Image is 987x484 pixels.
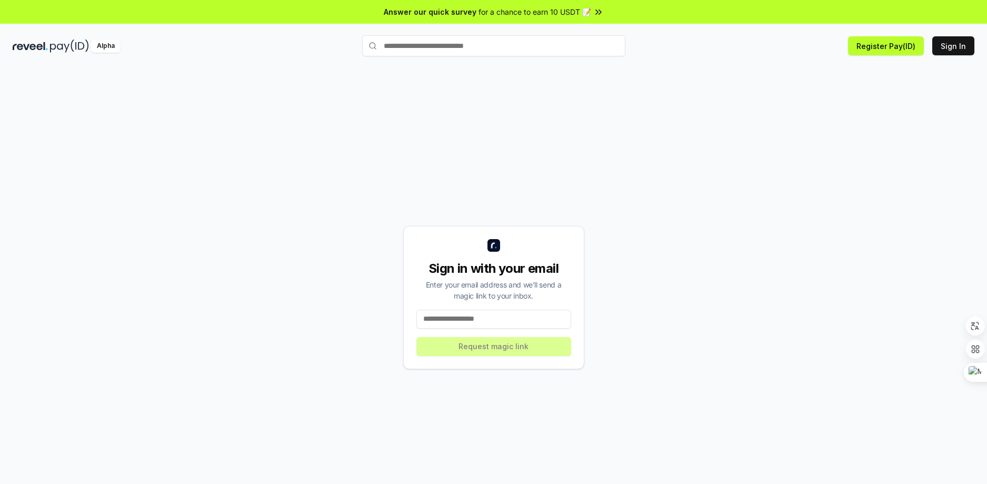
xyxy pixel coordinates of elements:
[487,239,500,252] img: logo_small
[91,39,121,53] div: Alpha
[384,6,476,17] span: Answer our quick survey
[416,260,571,277] div: Sign in with your email
[932,36,974,55] button: Sign In
[50,39,89,53] img: pay_id
[13,39,48,53] img: reveel_dark
[478,6,591,17] span: for a chance to earn 10 USDT 📝
[848,36,924,55] button: Register Pay(ID)
[416,279,571,301] div: Enter your email address and we’ll send a magic link to your inbox.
